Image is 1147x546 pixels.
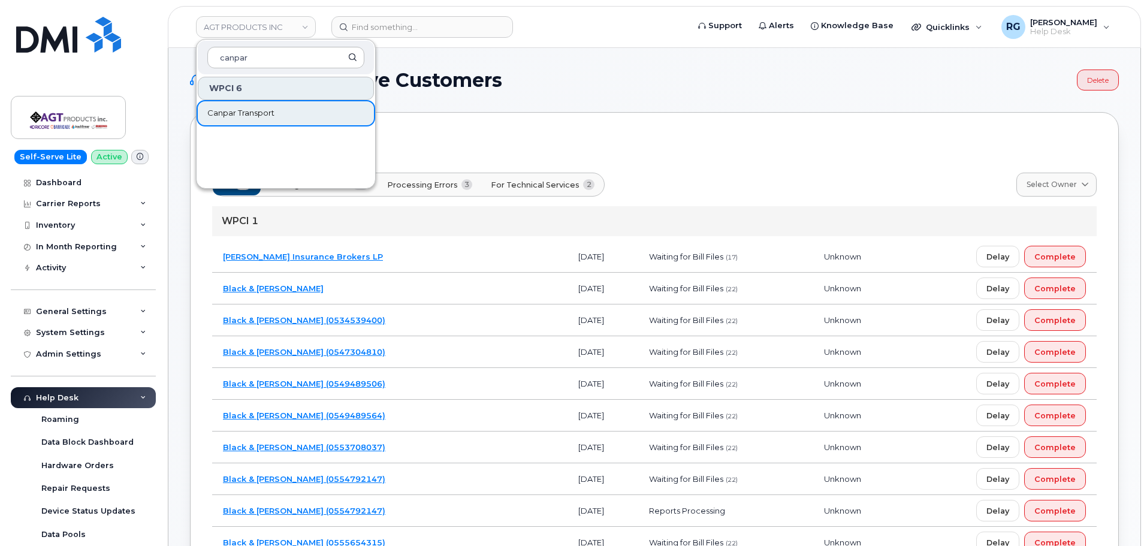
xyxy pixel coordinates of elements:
[223,252,383,261] a: [PERSON_NAME] Insurance Brokers LP
[1034,346,1076,358] span: Complete
[976,436,1019,458] button: Delay
[223,283,324,293] a: Black & [PERSON_NAME]
[212,206,1097,236] div: WPCI 1
[726,285,738,293] span: (22)
[824,411,861,420] span: Unknown
[649,315,723,325] span: Waiting for Bill Files
[1024,468,1086,490] button: Complete
[1024,277,1086,299] button: Complete
[223,442,385,452] a: Black & [PERSON_NAME] (0553708037)
[726,444,738,452] span: (22)
[649,379,723,388] span: Waiting for Bill Files
[1024,373,1086,394] button: Complete
[223,506,385,515] a: Black & [PERSON_NAME] (0554792147)
[198,101,374,125] a: Canpar Transport
[1034,442,1076,453] span: Complete
[198,77,374,100] div: WPCI 6
[1024,309,1086,331] button: Complete
[986,473,1009,485] span: Delay
[223,379,385,388] a: Black & [PERSON_NAME] (0549489506)
[223,411,385,420] a: Black & [PERSON_NAME] (0549489564)
[824,252,861,261] span: Unknown
[491,179,579,191] span: For Technical Services
[824,379,861,388] span: Unknown
[207,47,364,68] input: Search
[649,283,723,293] span: Waiting for Bill Files
[824,315,861,325] span: Unknown
[726,254,738,261] span: (17)
[387,179,458,191] span: Processing Errors
[726,317,738,325] span: (22)
[976,405,1019,426] button: Delay
[568,495,638,527] td: [DATE]
[986,346,1009,358] span: Delay
[1024,246,1086,267] button: Complete
[976,500,1019,521] button: Delay
[986,442,1009,453] span: Delay
[1034,505,1076,517] span: Complete
[1034,410,1076,421] span: Complete
[223,347,385,357] a: Black & [PERSON_NAME] (0547304810)
[568,400,638,432] td: [DATE]
[726,381,738,388] span: (22)
[824,283,861,293] span: Unknown
[986,315,1009,326] span: Delay
[824,347,861,357] span: Unknown
[976,277,1019,299] button: Delay
[1024,500,1086,521] button: Complete
[568,432,638,463] td: [DATE]
[1024,341,1086,363] button: Complete
[986,283,1009,294] span: Delay
[1077,70,1119,91] a: Delete
[986,410,1009,421] span: Delay
[824,506,861,515] span: Unknown
[1027,179,1077,190] span: Select Owner
[461,179,473,190] span: 3
[824,442,861,452] span: Unknown
[1016,173,1097,197] a: Select Owner
[583,179,594,190] span: 2
[1024,436,1086,458] button: Complete
[824,474,861,484] span: Unknown
[649,506,725,515] span: Reports Processing
[1034,378,1076,390] span: Complete
[1024,405,1086,426] button: Complete
[568,273,638,304] td: [DATE]
[976,373,1019,394] button: Delay
[568,241,638,273] td: [DATE]
[986,251,1009,263] span: Delay
[986,505,1009,517] span: Delay
[1034,473,1076,485] span: Complete
[649,474,723,484] span: Waiting for Bill Files
[1034,315,1076,326] span: Complete
[976,246,1019,267] button: Delay
[568,368,638,400] td: [DATE]
[568,463,638,495] td: [DATE]
[976,341,1019,363] button: Delay
[649,347,723,357] span: Waiting for Bill Files
[726,349,738,357] span: (22)
[649,252,723,261] span: Waiting for Bill Files
[976,309,1019,331] button: Delay
[207,107,274,119] span: Canpar Transport
[568,304,638,336] td: [DATE]
[976,468,1019,490] button: Delay
[649,411,723,420] span: Waiting for Bill Files
[223,315,385,325] a: Black & [PERSON_NAME] (0534539400)
[568,336,638,368] td: [DATE]
[726,476,738,484] span: (22)
[726,412,738,420] span: (22)
[1034,283,1076,294] span: Complete
[223,474,385,484] a: Black & [PERSON_NAME] (0554792147)
[1034,251,1076,263] span: Complete
[649,442,723,452] span: Waiting for Bill Files
[986,378,1009,390] span: Delay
